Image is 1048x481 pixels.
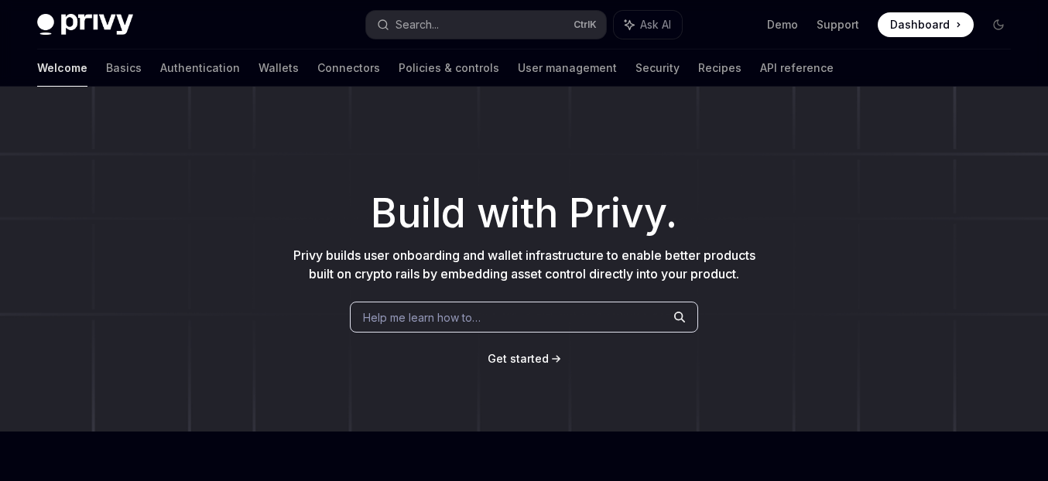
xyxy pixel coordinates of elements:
a: Support [817,17,859,32]
a: Policies & controls [399,49,499,87]
span: Build with Privy. [371,200,677,227]
button: Toggle dark mode [986,12,1011,37]
span: Ctrl K [574,19,597,31]
button: Search...CtrlK [366,11,607,39]
span: Ask AI [640,17,671,32]
span: Help me learn how to… [363,309,481,326]
button: Ask AI [614,11,682,39]
a: Security [635,49,680,87]
a: Dashboard [878,12,974,37]
a: Authentication [160,49,240,87]
span: Dashboard [890,17,950,32]
a: Get started [488,351,549,367]
a: Connectors [317,49,380,87]
img: dark logo [37,14,133,36]
a: Welcome [37,49,87,87]
a: Demo [767,17,798,32]
a: Wallets [259,49,299,87]
a: Recipes [698,49,741,87]
span: Get started [488,352,549,365]
span: Privy builds user onboarding and wallet infrastructure to enable better products built on crypto ... [293,247,755,281]
a: User management [518,49,617,87]
a: API reference [760,49,834,87]
div: Search... [396,15,439,34]
a: Basics [106,49,142,87]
